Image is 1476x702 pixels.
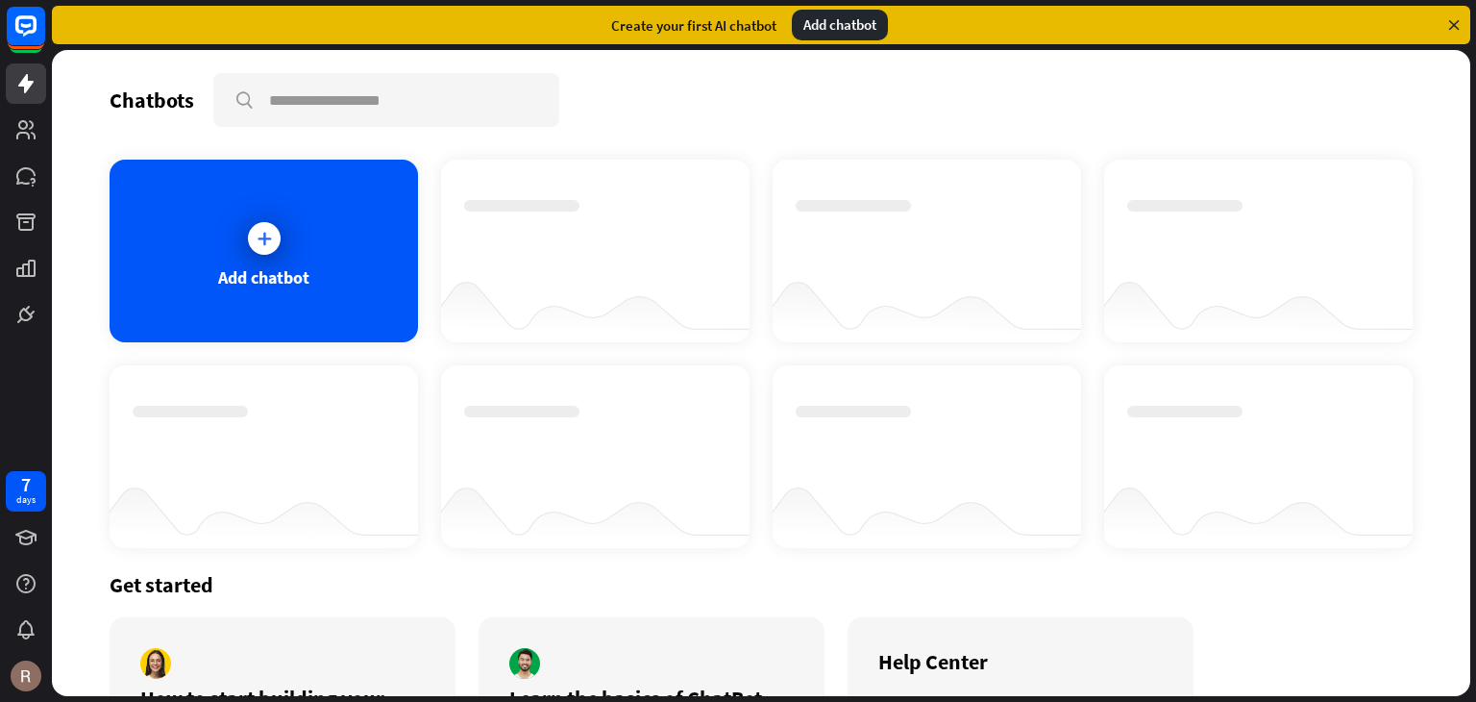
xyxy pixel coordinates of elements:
[15,8,73,65] button: Open LiveChat chat widget
[16,493,36,507] div: days
[110,571,1413,598] div: Get started
[509,648,540,679] img: author
[792,10,888,40] div: Add chatbot
[140,648,171,679] img: author
[110,87,194,113] div: Chatbots
[21,476,31,493] div: 7
[218,266,309,288] div: Add chatbot
[6,471,46,512] a: 7 days
[878,648,1163,675] div: Help Center
[611,16,776,35] div: Create your first AI chatbot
